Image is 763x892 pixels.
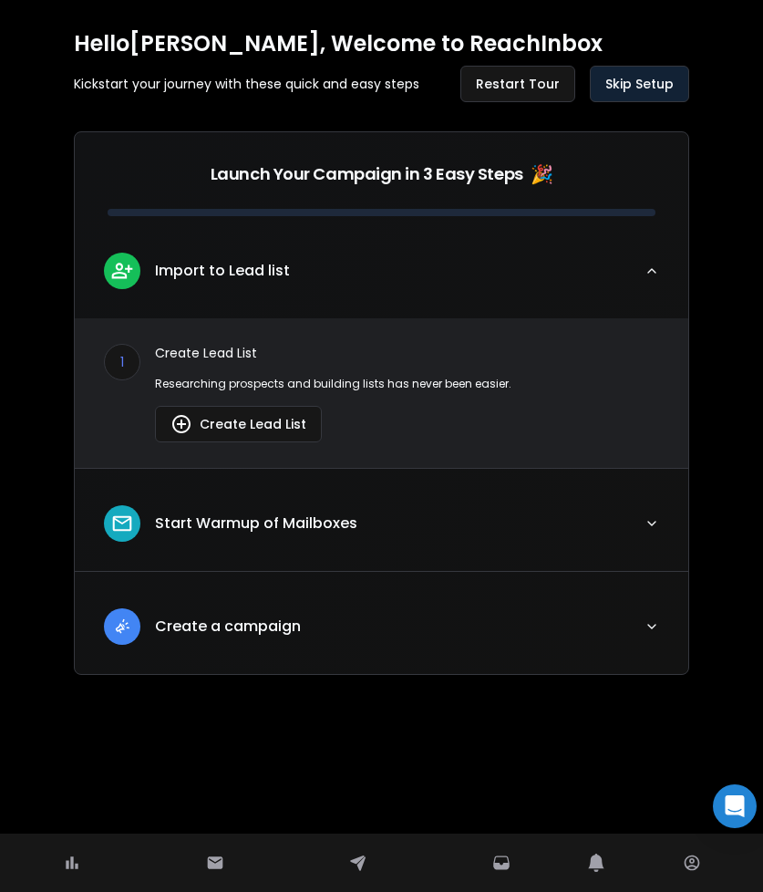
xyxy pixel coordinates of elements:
div: leadImport to Lead list [75,318,688,468]
p: Researching prospects and building lists has never been easier. [155,377,659,391]
img: lead [110,615,134,638]
p: Launch Your Campaign in 3 Easy Steps [211,161,523,187]
div: 1 [104,344,140,380]
button: leadImport to Lead list [75,238,688,318]
p: Import to Lead list [155,260,290,282]
span: Skip Setup [605,75,674,93]
p: Kickstart your journey with these quick and easy steps [74,75,419,93]
div: Open Intercom Messenger [713,784,757,828]
p: Create a campaign [155,616,301,638]
span: 🎉 [531,161,553,187]
h1: Hello [PERSON_NAME] , Welcome to ReachInbox [74,29,689,58]
button: Restart Tour [460,66,575,102]
p: Create Lead List [155,344,659,362]
button: leadCreate a campaign [75,594,688,674]
img: lead [110,259,134,282]
img: lead [110,512,134,535]
img: lead [170,413,192,435]
button: leadStart Warmup of Mailboxes [75,491,688,571]
button: Skip Setup [590,66,689,102]
button: Create Lead List [155,406,322,442]
p: Start Warmup of Mailboxes [155,513,357,534]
